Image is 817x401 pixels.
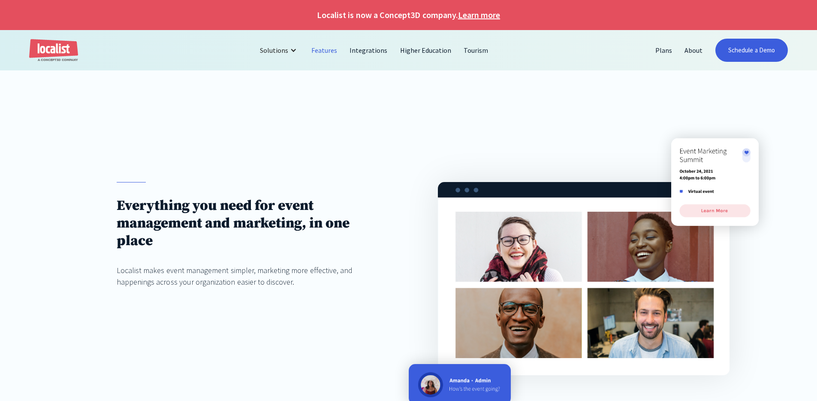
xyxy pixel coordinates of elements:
a: home [29,39,78,62]
a: Higher Education [394,40,458,61]
a: Learn more [458,9,500,21]
div: Solutions [260,45,288,55]
div: Solutions [253,40,305,61]
a: Tourism [458,40,494,61]
a: Plans [649,40,678,61]
a: About [678,40,709,61]
a: Integrations [344,40,394,61]
a: Schedule a Demo [715,39,788,62]
a: Features [305,40,344,61]
div: Localist makes event management simpler, marketing more effective, and happenings across your org... [117,264,379,288]
h1: Everything you need for event management and marketing, in one place [117,197,379,250]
